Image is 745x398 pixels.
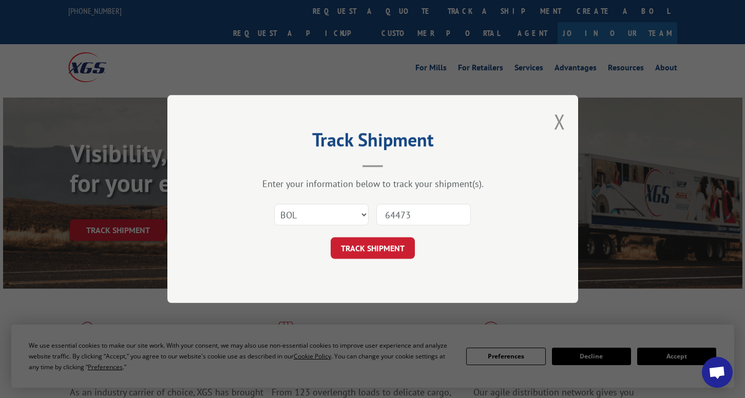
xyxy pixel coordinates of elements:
[376,204,471,225] input: Number(s)
[219,178,527,189] div: Enter your information below to track your shipment(s).
[331,237,415,259] button: TRACK SHIPMENT
[702,357,733,388] div: Open chat
[554,108,565,135] button: Close modal
[219,132,527,152] h2: Track Shipment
